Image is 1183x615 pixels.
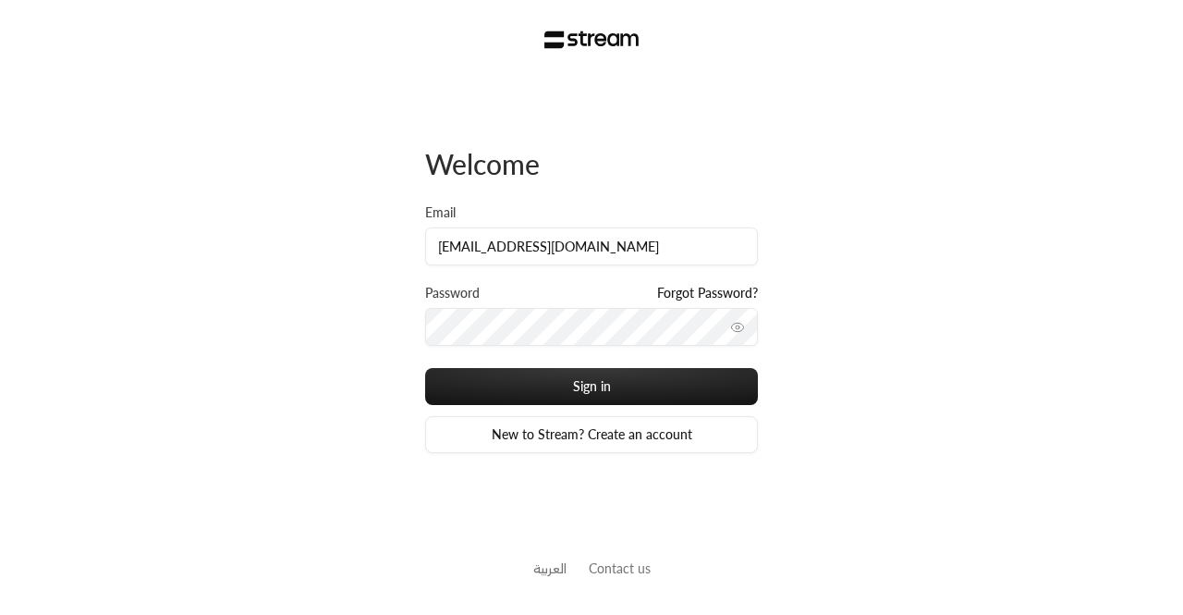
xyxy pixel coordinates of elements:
[425,147,540,180] span: Welcome
[425,284,480,302] label: Password
[425,416,758,453] a: New to Stream? Create an account
[533,551,567,585] a: العربية
[657,284,758,302] a: Forgot Password?
[589,560,651,576] a: Contact us
[425,203,456,222] label: Email
[544,31,640,49] img: Stream Logo
[589,559,651,578] button: Contact us
[425,368,758,405] button: Sign in
[723,313,752,342] button: toggle password visibility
